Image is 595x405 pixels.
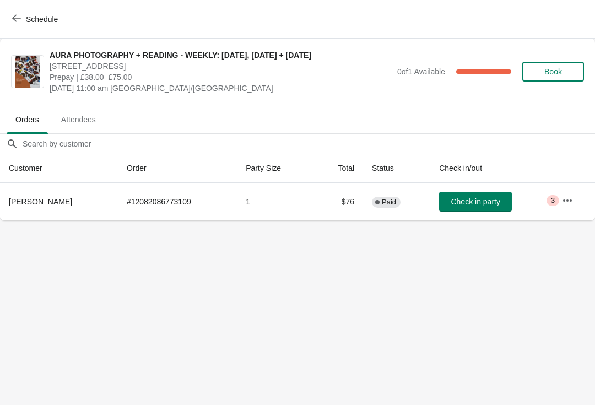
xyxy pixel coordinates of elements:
span: [DATE] 11:00 am [GEOGRAPHIC_DATA]/[GEOGRAPHIC_DATA] [50,83,392,94]
span: Prepay | £38.00–£75.00 [50,72,392,83]
span: Paid [382,198,396,207]
td: 1 [237,183,313,220]
td: $76 [314,183,364,220]
th: Total [314,154,364,183]
span: Check in party [451,197,500,206]
button: Schedule [6,9,67,29]
span: [STREET_ADDRESS] [50,61,392,72]
th: Status [363,154,430,183]
span: Schedule [26,15,58,24]
span: [PERSON_NAME] [9,197,72,206]
span: Orders [7,110,48,129]
img: AURA PHOTOGRAPHY + READING - WEEKLY: FRIDAY, SATURDAY + SUNDAY [15,56,40,88]
button: Check in party [439,192,512,212]
span: 3 [551,196,555,205]
th: Party Size [237,154,313,183]
th: Order [118,154,237,183]
span: Attendees [52,110,105,129]
input: Search by customer [22,134,595,154]
span: 0 of 1 Available [397,67,445,76]
button: Book [522,62,584,82]
td: # 12082086773109 [118,183,237,220]
span: Book [544,67,562,76]
th: Check in/out [430,154,553,183]
span: AURA PHOTOGRAPHY + READING - WEEKLY: [DATE], [DATE] + [DATE] [50,50,392,61]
